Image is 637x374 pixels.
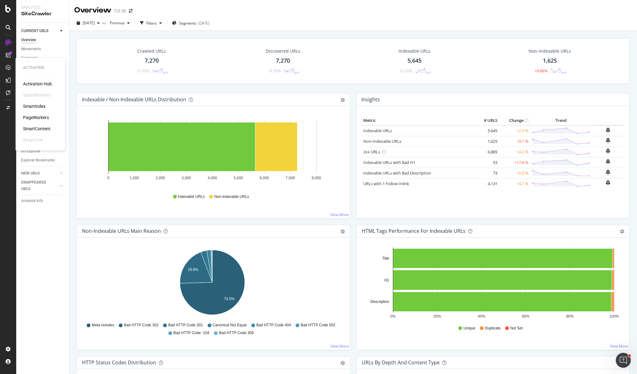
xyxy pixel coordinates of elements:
[21,46,41,52] div: Movements
[130,176,139,180] text: 1,000
[156,176,165,180] text: 2,000
[138,18,164,28] button: Filters
[213,323,247,328] span: Canonical Not Equal
[606,159,610,164] div: bell-plus
[606,148,610,153] div: bell-plus
[606,170,610,175] div: bell-plus
[340,98,345,102] div: gear
[474,168,499,178] td: 73
[510,326,523,331] span: Not Set
[107,20,125,26] span: Previous
[363,170,431,176] a: Indexable URLs with Bad Description
[21,170,40,177] div: NEW URLS
[340,361,345,365] div: gear
[21,37,36,43] div: Overview
[256,323,291,328] span: Bad HTTP Code 404
[399,68,412,74] div: +2.32%
[21,55,38,61] div: Segments
[21,198,65,204] a: Analysis Info
[363,160,415,165] a: Indexable URLs with Bad H1
[214,194,249,199] span: Non-Indexable URLs
[362,247,622,320] div: A chart.
[23,137,43,143] a: SmartLink
[173,330,209,336] span: Bad HTTP Code -104
[463,326,475,331] span: Unique
[82,96,186,103] div: Indexable / Non-Indexable URLs Distribution
[268,68,281,74] div: +3.75%
[23,103,46,109] a: SmartIndex
[474,116,499,125] th: # URLS
[474,125,499,136] td: 5,645
[286,176,295,180] text: 7,000
[616,353,631,368] iframe: Intercom live chat
[610,343,628,349] a: View More
[311,176,321,180] text: 8,000
[82,359,156,366] div: HTTP Status Codes Distribution
[145,57,159,65] div: 7,270
[137,68,149,74] div: +3.75%
[21,179,58,192] a: DISAPPEARED URLS
[362,228,466,234] div: HTML Tags Performance for Indexable URLs
[499,178,530,189] td: +4.7 %
[609,314,619,319] text: 100%
[370,300,389,304] text: Description
[363,128,392,133] a: Indexable URLs
[21,55,65,61] a: Segments
[543,57,557,65] div: 1,625
[606,180,610,185] div: bell-plus
[363,149,380,155] a: 2xx URLs
[82,228,161,234] div: Non-Indexable URLs Main Reason
[21,10,64,17] div: SiteCrawler
[107,176,109,180] text: 0
[129,9,133,13] div: arrow-right-arrow-left
[188,267,198,272] text: 19.6%
[23,114,49,121] a: PageWorkers
[522,314,529,319] text: 60%
[23,65,58,70] div: Activation
[82,247,342,320] svg: A chart.
[530,116,591,125] th: Trend
[82,116,342,188] svg: A chart.
[23,92,51,98] div: SpeedWorkers
[182,176,191,180] text: 3,000
[234,176,243,180] text: 5,000
[137,48,166,54] div: Crawled URLs
[146,21,157,26] div: Filters
[23,126,51,132] a: SmartContent
[499,157,530,168] td: +17.8 %
[198,21,210,26] div: [DATE]
[528,48,571,54] div: Non-Indexable URLs
[363,138,401,144] a: Non-Indexable URLs
[102,20,107,26] span: vs
[474,178,499,189] td: 4,131
[620,229,624,234] div: gear
[21,5,64,10] div: Analytics
[21,179,53,192] div: DISAPPEARED URLS
[260,176,269,180] text: 6,000
[499,116,530,125] th: Change
[474,146,499,157] td: 6,889
[384,278,389,282] text: H1
[398,48,431,54] div: Indexable URLs
[363,181,409,186] a: URLs with 1 Follow Inlink
[170,18,212,28] button: Segments[DATE]
[362,116,474,125] th: Metric
[92,323,114,328] span: Meta noindex
[499,136,530,146] td: +9.1 %
[178,194,205,199] span: Indexable URLs
[382,256,389,261] text: Title
[21,170,58,177] a: NEW URLS
[23,81,52,87] a: Activation Hub
[21,148,41,155] div: Url Explorer
[219,330,253,336] span: Bad HTTP Code 309
[362,359,440,366] div: URLs by Depth and Content Type
[107,18,132,28] button: Previous
[606,138,610,143] div: bell-plus
[21,46,65,52] a: Movements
